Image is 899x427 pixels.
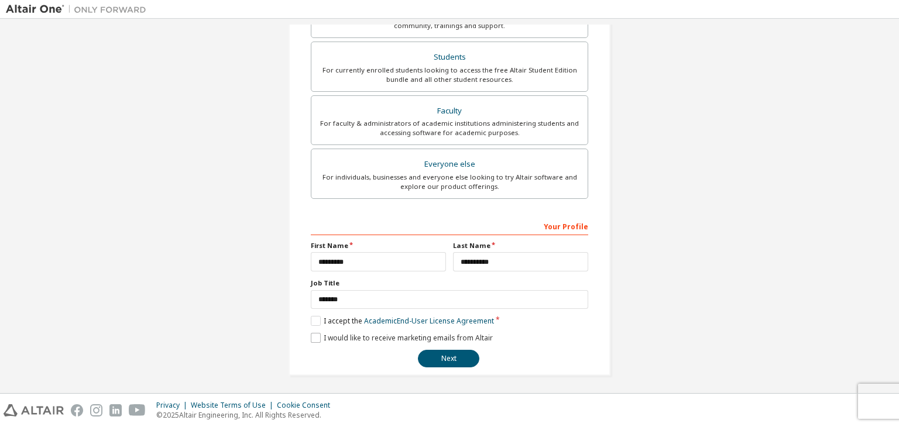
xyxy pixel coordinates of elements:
[71,404,83,416] img: facebook.svg
[318,103,581,119] div: Faculty
[418,350,479,367] button: Next
[6,4,152,15] img: Altair One
[311,333,493,343] label: I would like to receive marketing emails from Altair
[453,241,588,250] label: Last Name
[318,66,581,84] div: For currently enrolled students looking to access the free Altair Student Edition bundle and all ...
[364,316,494,326] a: Academic End-User License Agreement
[277,401,337,410] div: Cookie Consent
[318,119,581,137] div: For faculty & administrators of academic institutions administering students and accessing softwa...
[318,173,581,191] div: For individuals, businesses and everyone else looking to try Altair software and explore our prod...
[4,404,64,416] img: altair_logo.svg
[191,401,277,410] div: Website Terms of Use
[90,404,102,416] img: instagram.svg
[318,156,581,173] div: Everyone else
[318,49,581,66] div: Students
[129,404,146,416] img: youtube.svg
[311,241,446,250] label: First Name
[311,278,588,288] label: Job Title
[311,316,494,326] label: I accept the
[109,404,122,416] img: linkedin.svg
[311,216,588,235] div: Your Profile
[156,401,191,410] div: Privacy
[156,410,337,420] p: © 2025 Altair Engineering, Inc. All Rights Reserved.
